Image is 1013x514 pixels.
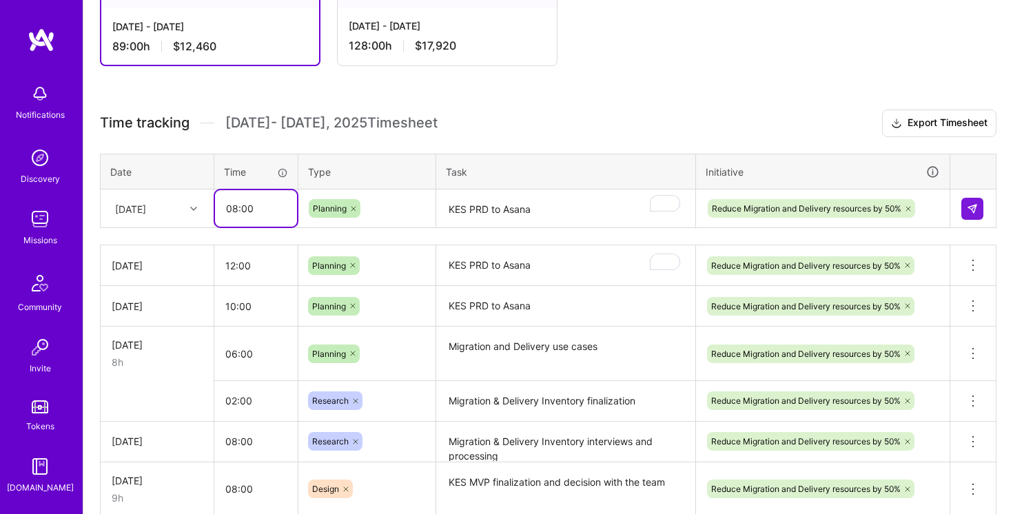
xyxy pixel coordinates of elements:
img: logo [28,28,55,52]
span: Research [312,395,349,406]
div: Initiative [706,164,940,180]
textarea: Migration and Delivery use cases [438,328,694,380]
span: Reduce Migration and Delivery resources by 50% [711,484,901,494]
img: guide book [26,453,54,480]
textarea: Migration & Delivery Inventory interviews and processing [438,423,694,461]
button: Export Timesheet [882,110,996,137]
img: tokens [32,400,48,413]
textarea: To enrich screen reader interactions, please activate Accessibility in Grammarly extension settings [438,191,694,227]
span: [DATE] - [DATE] , 2025 Timesheet [225,114,438,132]
input: HH:MM [214,288,298,325]
div: [DATE] [112,473,203,488]
textarea: KES PRD to Asana [438,287,694,325]
textarea: Migration & Delivery Inventory finalization [438,382,694,420]
textarea: To enrich screen reader interactions, please activate Accessibility in Grammarly extension settings [438,247,694,285]
span: Reduce Migration and Delivery resources by 50% [711,395,901,406]
span: Time tracking [100,114,190,132]
img: teamwork [26,205,54,233]
span: Planning [312,260,346,271]
input: HH:MM [214,247,298,284]
span: Reduce Migration and Delivery resources by 50% [711,436,901,446]
img: bell [26,80,54,107]
img: Community [23,267,57,300]
i: icon Download [891,116,902,131]
span: Reduce Migration and Delivery resources by 50% [711,301,901,311]
div: [DATE] - [DATE] [349,19,546,33]
div: null [961,198,985,220]
div: Time [224,165,288,179]
div: Tokens [26,419,54,433]
input: HH:MM [215,190,297,227]
div: Community [18,300,62,314]
div: [DATE] [112,299,203,313]
div: 9h [112,491,203,505]
th: Type [298,154,436,189]
div: Discovery [21,172,60,186]
div: [DOMAIN_NAME] [7,480,74,495]
i: icon Chevron [190,205,197,212]
div: [DATE] - [DATE] [112,19,308,34]
div: [DATE] [112,338,203,352]
input: HH:MM [214,336,298,372]
img: Invite [26,333,54,361]
div: [DATE] [112,258,203,273]
input: HH:MM [214,423,298,460]
th: Task [436,154,696,189]
span: $17,920 [415,39,456,53]
span: Reduce Migration and Delivery resources by 50% [711,260,901,271]
div: Invite [30,361,51,376]
div: 128:00 h [349,39,546,53]
span: Design [312,484,339,494]
th: Date [101,154,214,189]
div: Notifications [16,107,65,122]
span: Planning [313,203,347,214]
div: 89:00 h [112,39,308,54]
span: Research [312,436,349,446]
div: [DATE] [115,201,146,216]
input: HH:MM [214,382,298,419]
div: [DATE] [112,434,203,449]
img: Submit [967,203,978,214]
span: Reduce Migration and Delivery resources by 50% [711,349,901,359]
span: Planning [312,301,346,311]
span: Planning [312,349,346,359]
span: Reduce Migration and Delivery resources by 50% [712,203,901,214]
span: $12,460 [173,39,216,54]
img: discovery [26,144,54,172]
input: HH:MM [214,471,298,507]
div: 8h [112,355,203,369]
div: Missions [23,233,57,247]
